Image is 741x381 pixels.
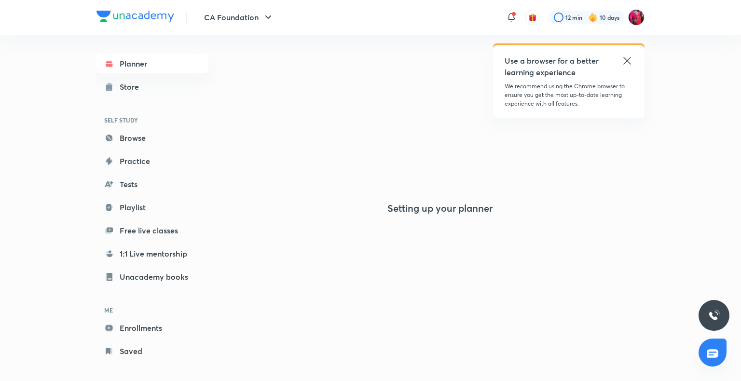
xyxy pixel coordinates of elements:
a: Practice [96,151,208,171]
button: CA Foundation [198,8,280,27]
h4: Setting up your planner [387,203,493,214]
button: avatar [525,10,540,25]
a: Planner [96,54,208,73]
a: Browse [96,128,208,148]
a: Store [96,77,208,96]
h5: Use a browser for a better learning experience [505,55,601,78]
a: Unacademy books [96,267,208,286]
div: Store [120,81,145,93]
img: ttu [708,310,720,321]
a: Free live classes [96,221,208,240]
img: Company Logo [96,11,174,22]
a: Enrollments [96,318,208,338]
a: Tests [96,175,208,194]
img: Anushka Gupta [628,9,645,26]
h6: ME [96,302,208,318]
a: Company Logo [96,11,174,25]
img: streak [588,13,598,22]
a: Playlist [96,198,208,217]
img: avatar [528,13,537,22]
h6: SELF STUDY [96,112,208,128]
a: 1:1 Live mentorship [96,244,208,263]
p: We recommend using the Chrome browser to ensure you get the most up-to-date learning experience w... [505,82,633,108]
a: Saved [96,341,208,361]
